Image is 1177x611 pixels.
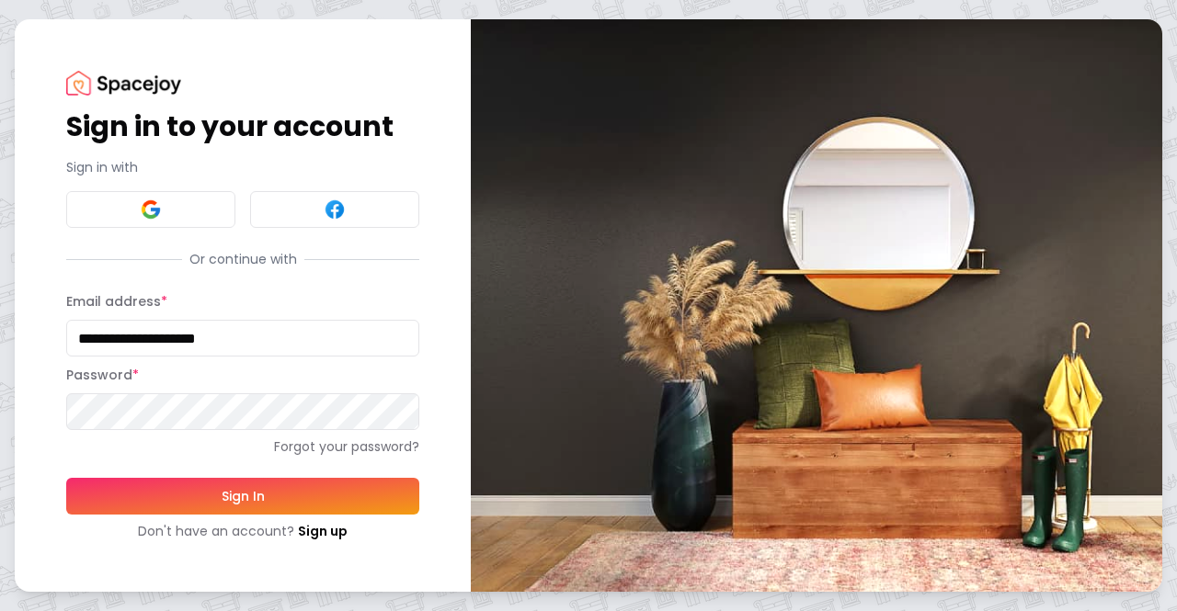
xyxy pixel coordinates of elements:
label: Email address [66,292,167,311]
img: Facebook signin [324,198,346,221]
div: Don't have an account? [66,522,419,540]
img: Google signin [140,198,162,221]
a: Sign up [298,522,348,540]
a: Forgot your password? [66,437,419,456]
img: banner [471,19,1162,592]
span: Or continue with [182,250,304,268]
p: Sign in with [66,158,419,176]
h1: Sign in to your account [66,110,419,143]
button: Sign In [66,478,419,515]
label: Password [66,366,139,384]
img: Spacejoy Logo [66,71,181,96]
